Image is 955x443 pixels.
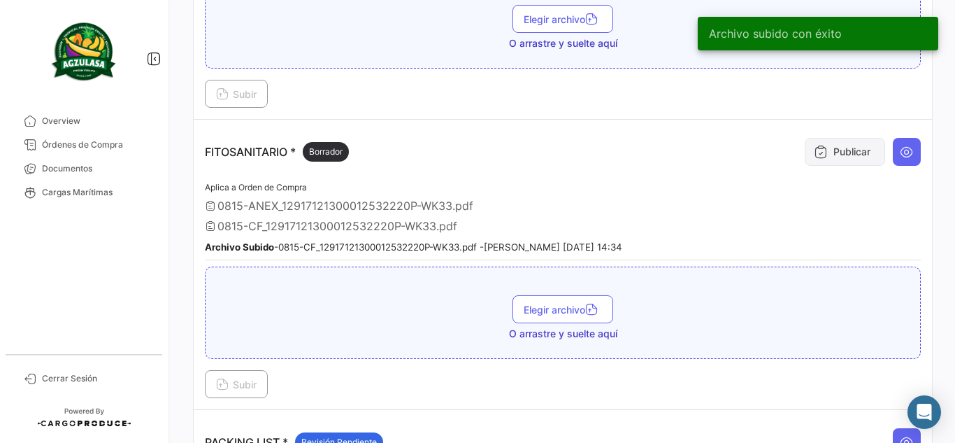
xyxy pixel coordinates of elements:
[512,5,613,33] button: Elegir archivo
[524,304,602,316] span: Elegir archivo
[216,379,257,391] span: Subir
[49,17,119,87] img: agzulasa-logo.png
[42,115,151,127] span: Overview
[11,109,157,133] a: Overview
[42,372,151,385] span: Cerrar Sesión
[217,219,457,233] span: 0815-CF_12917121300012532220P-WK33.pdf
[216,88,257,100] span: Subir
[509,36,617,50] span: O arrastre y suelte aquí
[907,395,941,429] div: Abrir Intercom Messenger
[205,182,307,192] span: Aplica a Orden de Compra
[205,241,274,253] b: Archivo Subido
[11,133,157,157] a: Órdenes de Compra
[205,142,349,162] p: FITOSANITARIO *
[11,181,157,204] a: Cargas Marítimas
[42,139,151,151] span: Órdenes de Compra
[309,146,343,158] span: Borrador
[205,370,268,398] button: Subir
[42,186,151,199] span: Cargas Marítimas
[509,327,617,341] span: O arrastre y suelte aquí
[42,162,151,175] span: Documentos
[805,138,885,166] button: Publicar
[217,199,473,213] span: 0815-ANEX_12917121300012532220P-WK33.pdf
[11,157,157,181] a: Documentos
[524,13,602,25] span: Elegir archivo
[205,241,622,253] small: - 0815-CF_12917121300012532220P-WK33.pdf - [PERSON_NAME] [DATE] 14:34
[205,80,268,108] button: Subir
[709,27,842,41] span: Archivo subido con éxito
[512,295,613,323] button: Elegir archivo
